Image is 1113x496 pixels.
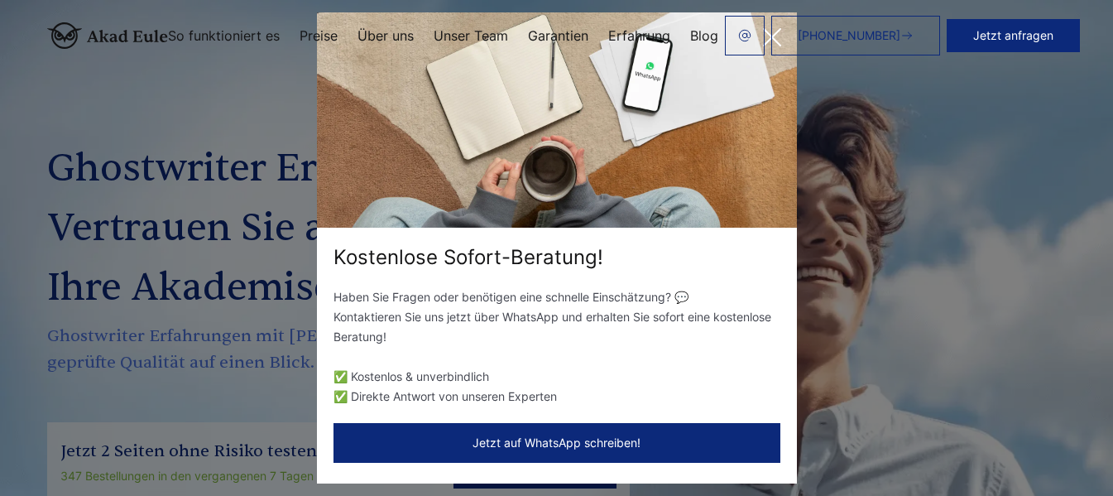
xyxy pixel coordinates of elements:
[333,387,780,407] li: ✅ Direkte Antwort von unseren Experten
[317,12,797,228] img: exit
[357,29,414,42] a: Über uns
[798,29,900,42] span: [PHONE_NUMBER]
[528,29,588,42] a: Garantien
[47,22,168,49] img: logo
[317,244,797,271] div: Kostenlose Sofort-Beratung!
[608,29,670,42] a: Erfahrung
[738,29,751,42] img: email
[333,423,780,463] button: Jetzt auf WhatsApp schreiben!
[690,29,718,42] a: Blog
[771,16,940,55] a: [PHONE_NUMBER]
[333,287,780,347] p: Haben Sie Fragen oder benötigen eine schnelle Einschätzung? 💬 Kontaktieren Sie uns jetzt über Wha...
[947,19,1080,52] button: Jetzt anfragen
[300,29,338,42] a: Preise
[333,367,780,387] li: ✅ Kostenlos & unverbindlich
[434,29,508,42] a: Unser Team
[168,29,280,42] a: So funktioniert es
